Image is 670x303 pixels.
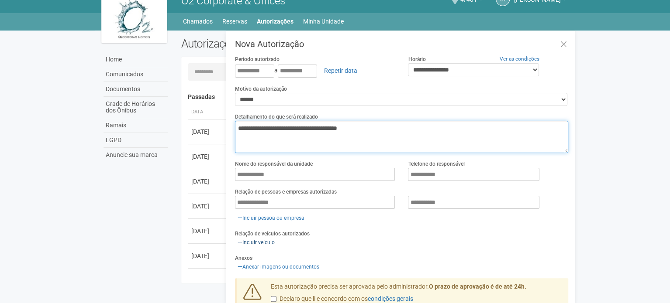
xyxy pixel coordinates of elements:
[104,148,168,162] a: Anuncie sua marca
[318,63,363,78] a: Repetir data
[104,82,168,97] a: Documentos
[235,85,287,93] label: Motivo da autorização
[104,118,168,133] a: Ramais
[235,254,252,262] label: Anexos
[235,160,313,168] label: Nome do responsável da unidade
[181,37,368,50] h2: Autorizações
[235,230,310,238] label: Relação de veículos autorizados
[235,188,337,196] label: Relação de pessoas e empresas autorizadas
[235,55,280,63] label: Período autorizado
[104,52,168,67] a: Home
[235,113,318,121] label: Detalhamento do que será realizado
[235,262,322,272] a: Anexar imagens ou documentos
[188,105,227,119] th: Data
[408,160,464,168] label: Telefone do responsável
[222,15,247,27] a: Reservas
[104,67,168,82] a: Comunicados
[303,15,344,27] a: Minha Unidade
[235,213,307,223] a: Incluir pessoa ou empresa
[191,252,224,260] div: [DATE]
[191,127,224,136] div: [DATE]
[235,63,395,78] div: a
[429,283,526,290] strong: O prazo de aprovação é de até 24h.
[104,133,168,148] a: LGPD
[271,296,276,302] input: Declaro que li e concordo com oscondições gerais
[104,97,168,118] a: Grade de Horários dos Ônibus
[183,15,213,27] a: Chamados
[191,276,224,285] div: [DATE]
[235,40,568,48] h3: Nova Autorização
[191,152,224,161] div: [DATE]
[191,202,224,211] div: [DATE]
[191,227,224,235] div: [DATE]
[257,15,294,27] a: Autorizações
[191,177,224,186] div: [DATE]
[188,94,562,100] h4: Passadas
[500,56,539,62] a: Ver as condições
[408,55,425,63] label: Horário
[368,295,413,302] a: condições gerais
[235,238,277,247] a: Incluir veículo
